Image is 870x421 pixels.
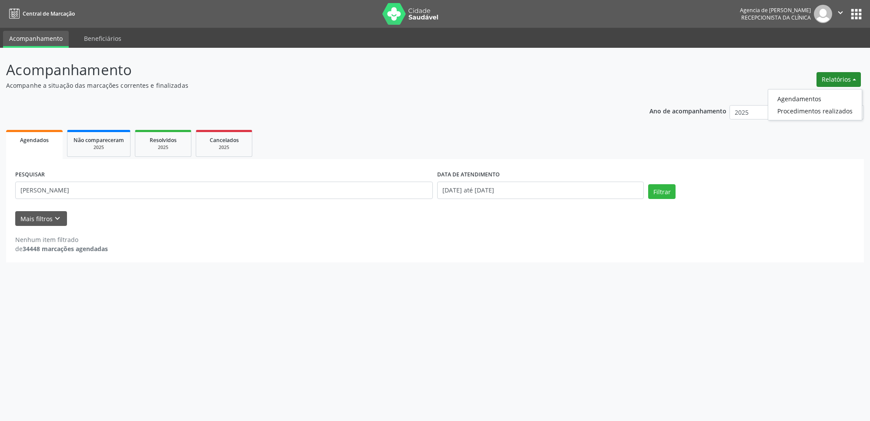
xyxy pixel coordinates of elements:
i:  [836,8,845,17]
div: Agencia de [PERSON_NAME] [740,7,811,14]
a: Acompanhamento [3,31,69,48]
a: Agendamentos [768,93,862,105]
button:  [832,5,849,23]
span: Não compareceram [74,136,124,144]
a: Procedimentos realizados [768,105,862,117]
input: Nome, código do beneficiário ou CPF [15,182,433,199]
div: de [15,244,108,253]
p: Acompanhe a situação das marcações correntes e finalizadas [6,81,606,90]
p: Acompanhamento [6,59,606,81]
button: apps [849,7,864,22]
span: Resolvidos [150,136,177,144]
span: Agendados [20,136,49,144]
div: 2025 [202,144,246,151]
input: Selecione um intervalo [437,182,644,199]
img: img [814,5,832,23]
div: 2025 [74,144,124,151]
button: Relatórios [816,72,861,87]
span: Central de Marcação [23,10,75,17]
div: 2025 [141,144,185,151]
button: Mais filtroskeyboard_arrow_down [15,211,67,226]
i: keyboard_arrow_down [53,214,62,223]
label: PESQUISAR [15,168,45,182]
div: Nenhum item filtrado [15,235,108,244]
a: Central de Marcação [6,7,75,21]
span: Cancelados [210,136,239,144]
ul: Relatórios [768,89,862,120]
a: Beneficiários [78,31,127,46]
label: DATA DE ATENDIMENTO [437,168,500,182]
span: Recepcionista da clínica [741,14,811,21]
button: Filtrar [648,184,676,199]
p: Ano de acompanhamento [649,105,726,116]
strong: 34448 marcações agendadas [23,245,108,253]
